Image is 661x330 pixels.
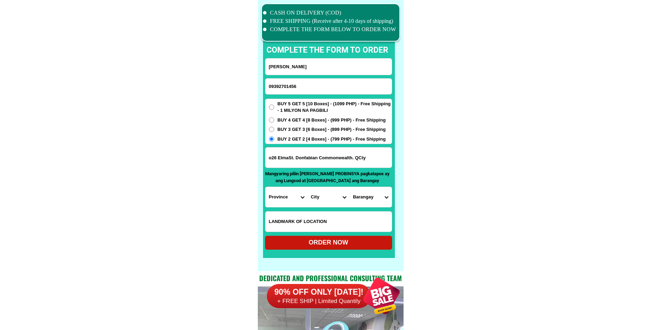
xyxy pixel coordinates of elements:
h6: 90% OFF ONLY [DATE]! [267,287,371,297]
input: BUY 3 GET 3 [6 Boxes] - (899 PHP) - Free Shipping [269,127,274,132]
p: complete the form to order [260,44,395,56]
p: Mangyaring piliin [PERSON_NAME] PROBINSYA pagkatapos ay ang Lungsod at [GEOGRAPHIC_DATA] ang Bara... [265,170,390,184]
span: BUY 3 GET 3 [6 Boxes] - (899 PHP) - Free Shipping [278,126,386,133]
select: Select district [307,187,349,207]
li: CASH ON DELIVERY (COD) [263,9,396,17]
span: BUY 5 GET 5 [10 Boxes] - (1099 PHP) - Free Shipping - 1 MILYON NA PAGBILI [278,100,392,114]
input: BUY 5 GET 5 [10 Boxes] - (1099 PHP) - Free Shipping - 1 MILYON NA PAGBILI [269,105,274,110]
li: COMPLETE THE FORM BELOW TO ORDER NOW [263,25,396,34]
select: Select province [265,187,307,207]
input: Input address [265,148,392,168]
select: Select commune [349,187,391,207]
input: BUY 2 GET 2 [4 Boxes] - (799 PHP) - Free Shipping [269,136,274,142]
span: BUY 4 GET 4 [8 Boxes] - (999 PHP) - Free Shipping [278,117,386,124]
input: Input phone_number [265,79,392,94]
input: Input full_name [265,59,392,75]
div: ORDER NOW [265,238,392,247]
h2: Dedicated and professional consulting team [258,273,404,283]
li: FREE SHIPPING (Receive after 4-10 days of shipping) [263,17,396,25]
input: BUY 4 GET 4 [8 Boxes] - (999 PHP) - Free Shipping [269,117,274,123]
span: BUY 2 GET 2 [4 Boxes] - (799 PHP) - Free Shipping [278,136,386,143]
h6: + FREE SHIP | Limited Quantily [267,297,371,305]
input: Input LANDMARKOFLOCATION [265,212,392,232]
